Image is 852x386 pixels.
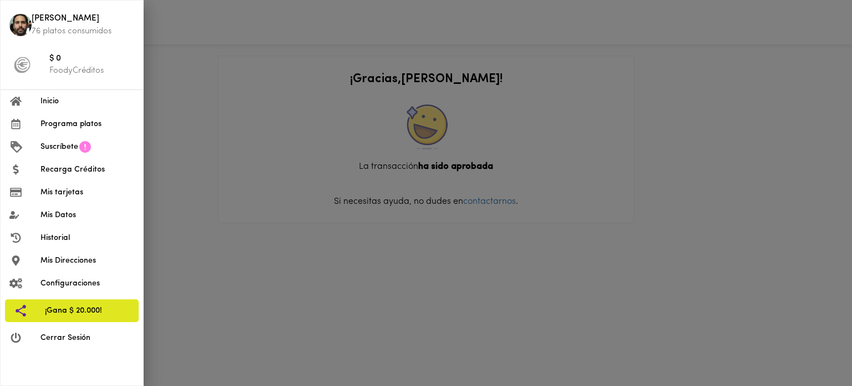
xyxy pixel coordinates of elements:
p: FoodyCréditos [49,65,134,77]
span: Recarga Créditos [40,164,134,176]
span: [PERSON_NAME] [32,13,134,26]
span: Mis tarjetas [40,187,134,198]
span: Inicio [40,96,134,107]
iframe: Messagebird Livechat Widget [788,322,841,375]
p: 76 platos consumidos [32,26,134,37]
span: $ 0 [49,53,134,66]
span: Mis Datos [40,209,134,221]
span: Suscríbete [40,141,78,153]
span: Cerrar Sesión [40,332,134,344]
span: Programa platos [40,118,134,130]
span: Configuraciones [40,278,134,289]
img: foody-creditos-black.png [14,57,31,73]
span: ¡Gana $ 20.000! [45,305,130,317]
span: Mis Direcciones [40,255,134,267]
span: Historial [40,232,134,244]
